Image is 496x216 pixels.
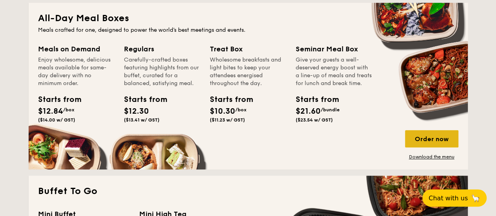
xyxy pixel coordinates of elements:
[429,194,468,202] span: Chat with us
[471,194,480,203] span: 🦙
[124,94,159,105] div: Starts from
[38,12,458,25] h2: All-Day Meal Boxes
[296,94,331,105] div: Starts from
[38,44,114,54] div: Meals on Demand
[210,107,235,116] span: $10.30
[210,117,245,123] span: ($11.23 w/ GST)
[405,154,458,160] a: Download the menu
[63,107,74,113] span: /box
[210,44,286,54] div: Treat Box
[235,107,247,113] span: /box
[38,107,63,116] span: $12.84
[296,107,321,116] span: $21.60
[422,189,487,207] button: Chat with us🦙
[38,56,114,87] div: Enjoy wholesome, delicious meals available for same-day delivery with no minimum order.
[124,44,200,54] div: Regulars
[210,56,286,87] div: Wholesome breakfasts and light bites to keep your attendees energised throughout the day.
[296,44,372,54] div: Seminar Meal Box
[38,117,75,123] span: ($14.00 w/ GST)
[405,130,458,147] div: Order now
[210,94,245,105] div: Starts from
[38,94,73,105] div: Starts from
[296,117,333,123] span: ($23.54 w/ GST)
[124,117,160,123] span: ($13.41 w/ GST)
[124,107,149,116] span: $12.30
[38,185,458,198] h2: Buffet To Go
[38,26,458,34] div: Meals crafted for one, designed to power the world's best meetings and events.
[296,56,372,87] div: Give your guests a well-deserved energy boost with a line-up of meals and treats for lunch and br...
[124,56,200,87] div: Carefully-crafted boxes featuring highlights from our buffet, curated for a balanced, satisfying ...
[321,107,340,113] span: /bundle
